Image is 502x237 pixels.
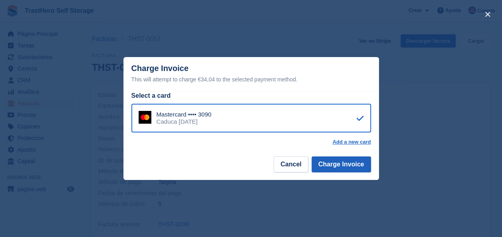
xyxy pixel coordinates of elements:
[131,64,371,84] div: Charge Invoice
[131,91,371,101] div: Select a card
[157,111,212,118] div: Mastercard •••• 3090
[312,156,371,172] button: Charge Invoice
[332,139,371,145] a: Add a new card
[139,111,151,124] img: Mastercard Logotipo
[481,8,494,21] button: close
[157,118,212,125] div: Caduca [DATE]
[131,75,371,84] div: This will attempt to charge €34,04 to the selected payment method.
[274,156,308,172] button: Cancel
